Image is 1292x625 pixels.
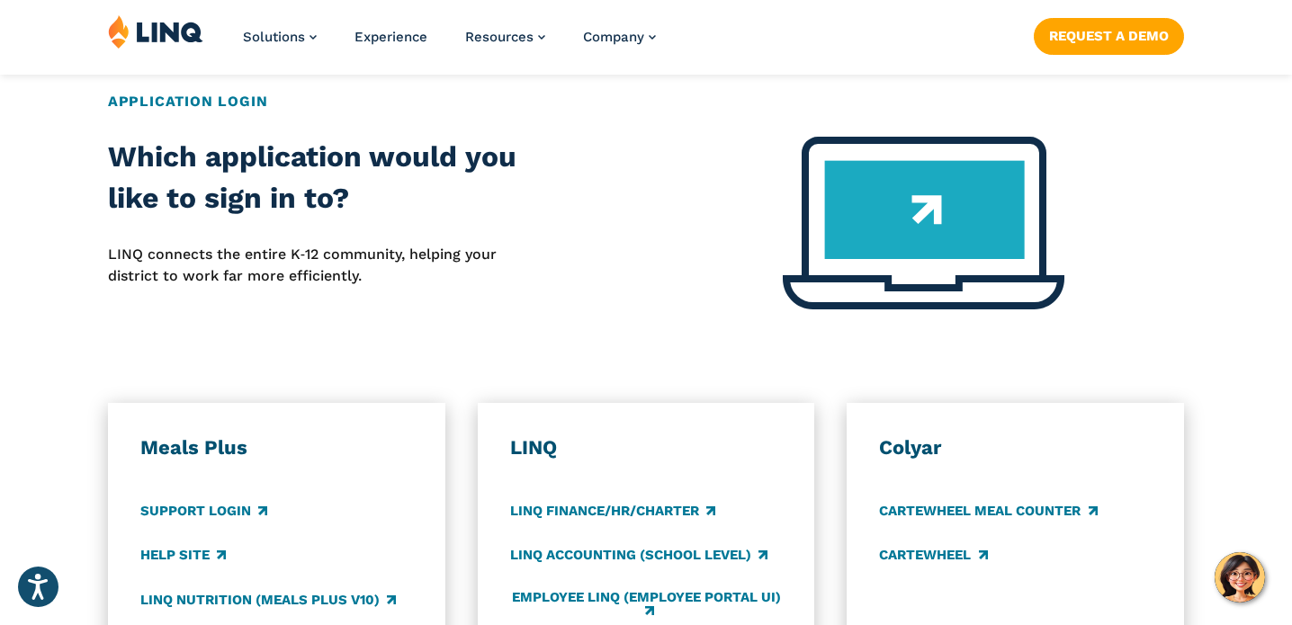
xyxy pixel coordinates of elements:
[1034,18,1184,54] a: Request a Demo
[510,435,783,460] h3: LINQ
[108,14,203,49] img: LINQ | K‑12 Software
[354,29,427,45] a: Experience
[583,29,644,45] span: Company
[510,546,767,566] a: LINQ Accounting (school level)
[879,502,1097,522] a: CARTEWHEEL Meal Counter
[243,29,317,45] a: Solutions
[510,590,783,620] a: Employee LINQ (Employee Portal UI)
[583,29,656,45] a: Company
[140,546,226,566] a: Help Site
[510,502,715,522] a: LINQ Finance/HR/Charter
[140,435,413,460] h3: Meals Plus
[879,435,1152,460] h3: Colyar
[140,590,396,610] a: LINQ Nutrition (Meals Plus v10)
[465,29,534,45] span: Resources
[108,244,538,288] p: LINQ connects the entire K‑12 community, helping your district to work far more efficiently.
[108,137,538,219] h2: Which application would you like to sign in to?
[1215,552,1265,603] button: Hello, have a question? Let’s chat.
[243,29,305,45] span: Solutions
[879,546,987,566] a: CARTEWHEEL
[108,91,1185,112] h2: Application Login
[140,502,267,522] a: Support Login
[243,14,656,74] nav: Primary Navigation
[465,29,545,45] a: Resources
[1034,14,1184,54] nav: Button Navigation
